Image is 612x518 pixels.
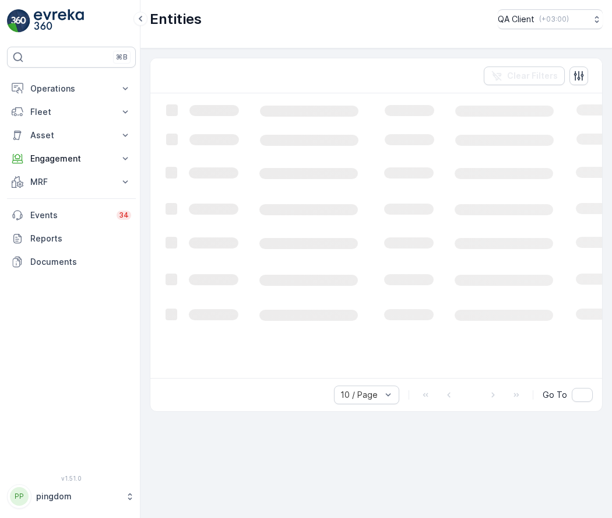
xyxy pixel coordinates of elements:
p: Entities [150,10,202,29]
p: Events [30,209,110,221]
button: MRF [7,170,136,194]
p: Reports [30,233,131,244]
button: Asset [7,124,136,147]
p: Fleet [30,106,112,118]
p: QA Client [498,13,534,25]
a: Reports [7,227,136,250]
p: ⌘B [116,52,128,62]
p: Operations [30,83,112,94]
p: Documents [30,256,131,268]
p: Clear Filters [507,70,558,82]
p: Engagement [30,153,112,164]
p: pingdom [36,491,119,502]
img: logo [7,9,30,33]
div: PP [10,487,29,506]
p: ( +03:00 ) [539,15,569,24]
span: v 1.51.0 [7,475,136,482]
p: MRF [30,176,112,188]
button: Engagement [7,147,136,170]
button: QA Client(+03:00) [498,9,603,29]
img: logo_light-DOdMpM7g.png [34,9,84,33]
button: PPpingdom [7,484,136,509]
span: Go To [543,389,567,401]
button: Operations [7,77,136,100]
p: 34 [119,211,129,220]
p: Asset [30,129,112,141]
button: Fleet [7,100,136,124]
a: Events34 [7,204,136,227]
button: Clear Filters [484,66,565,85]
a: Documents [7,250,136,274]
